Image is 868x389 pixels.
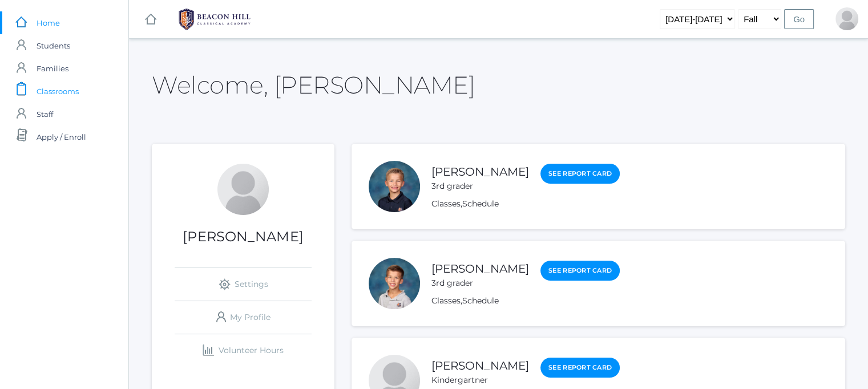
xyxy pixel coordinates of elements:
[152,72,475,98] h2: Welcome, [PERSON_NAME]
[784,9,814,29] input: Go
[172,5,257,34] img: BHCALogos-05-308ed15e86a5a0abce9b8dd61676a3503ac9727e845dece92d48e8588c001991.png
[431,198,620,210] div: ,
[540,261,620,281] a: See Report Card
[37,57,68,80] span: Families
[431,359,529,372] a: [PERSON_NAME]
[431,295,620,307] div: ,
[462,295,499,306] a: Schedule
[175,301,312,334] a: My Profile
[37,34,70,57] span: Students
[217,164,269,215] div: Kate Gregg
[540,164,620,184] a: See Report Card
[431,262,529,275] a: [PERSON_NAME]
[369,161,420,212] div: Lukas Gregg
[37,11,60,34] span: Home
[431,295,461,306] a: Classes
[369,258,420,309] div: Noah Gregg
[431,180,529,192] div: 3rd grader
[431,374,529,386] div: Kindergartner
[37,80,79,103] span: Classrooms
[431,198,461,209] a: Classes
[37,125,86,148] span: Apply / Enroll
[835,7,858,30] div: Kate Gregg
[152,229,334,244] h1: [PERSON_NAME]
[175,268,312,301] a: Settings
[431,277,529,289] div: 3rd grader
[431,165,529,179] a: [PERSON_NAME]
[540,358,620,378] a: See Report Card
[175,334,312,367] a: Volunteer Hours
[37,103,53,125] span: Staff
[462,198,499,209] a: Schedule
